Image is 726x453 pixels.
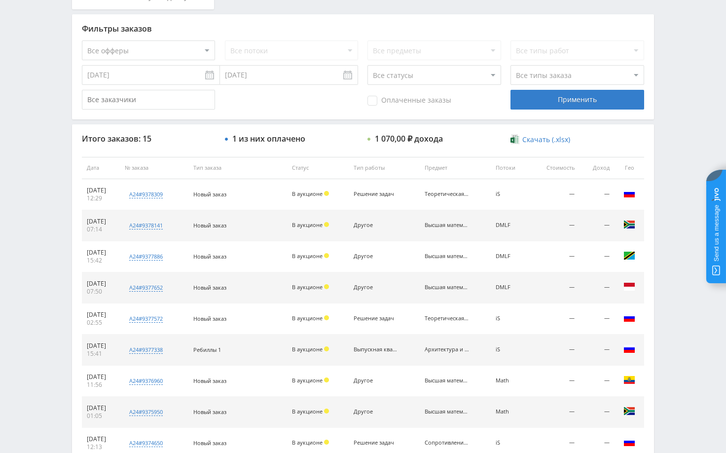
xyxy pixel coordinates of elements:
td: — [580,210,615,241]
td: — [580,366,615,397]
div: Высшая математика [425,253,469,260]
span: Новый заказ [193,284,226,291]
span: В аукционе [292,408,323,415]
input: Все заказчики [82,90,215,110]
div: Теоретическая механика [425,191,469,197]
div: a24#9374650 [129,439,163,447]
img: rus.png [623,188,635,199]
img: rus.png [623,343,635,355]
div: Высшая математика [425,409,469,415]
span: Новый заказ [193,408,226,415]
img: tza.png [623,250,635,262]
div: a24#9378309 [129,190,163,198]
span: Холд [324,222,329,227]
div: [DATE] [87,311,115,319]
th: Потоки [491,157,530,179]
div: Фильтры заказов [82,24,644,33]
div: 15:41 [87,350,115,358]
img: rus.png [623,436,635,448]
th: Предмет [420,157,491,179]
div: 07:50 [87,288,115,296]
span: Холд [324,315,329,320]
td: — [580,303,615,335]
td: — [580,272,615,303]
div: a24#9377886 [129,253,163,261]
div: Выпускная квалификационная работа (ВКР) [354,346,398,353]
span: В аукционе [292,345,323,353]
div: Math [496,409,525,415]
span: Холд [324,377,329,382]
div: Высшая математика [425,284,469,291]
div: Применить [510,90,644,110]
div: Архитектура и строительство [425,346,469,353]
div: a24#9377338 [129,346,163,354]
div: Итого заказов: 15 [82,134,215,143]
img: zaf.png [623,405,635,417]
span: Новый заказ [193,253,226,260]
div: a24#9378141 [129,222,163,229]
img: rus.png [623,312,635,324]
div: 01:05 [87,412,115,420]
span: Скачать (.xlsx) [522,136,570,144]
div: 15:42 [87,257,115,264]
div: a24#9377652 [129,284,163,292]
span: В аукционе [292,190,323,197]
div: [DATE] [87,187,115,194]
span: В аукционе [292,283,323,291]
div: a24#9377572 [129,315,163,323]
div: Решение задач [354,440,398,446]
span: Новый заказ [193,315,226,322]
div: DMLF [496,253,525,260]
td: — [580,241,615,272]
div: [DATE] [87,435,115,443]
td: — [530,335,580,366]
span: Холд [324,346,329,351]
div: 1 070,00 ₽ дохода [375,134,443,143]
div: [DATE] [87,373,115,381]
th: Тип заказа [188,157,287,179]
div: Другое [354,253,398,260]
img: xlsx [510,134,519,144]
div: a24#9375950 [129,408,163,416]
span: Холд [324,440,329,445]
div: 07:14 [87,226,115,233]
div: [DATE] [87,218,115,226]
span: В аукционе [292,221,323,228]
span: Новый заказ [193,377,226,384]
img: zaf.png [623,219,635,230]
div: Другое [354,222,398,228]
div: iS [496,315,525,322]
div: Теоретическая механика [425,315,469,322]
td: — [530,303,580,335]
div: Сопротивление материалов [425,440,469,446]
td: — [580,335,615,366]
div: Решение задач [354,191,398,197]
div: 11:56 [87,381,115,389]
div: 1 из них оплачено [232,134,305,143]
span: Холд [324,253,329,258]
td: — [580,397,615,428]
div: DMLF [496,222,525,228]
td: — [530,179,580,210]
a: Скачать (.xlsx) [510,135,570,145]
div: 12:29 [87,194,115,202]
th: Дата [82,157,120,179]
span: Новый заказ [193,439,226,447]
td: — [530,210,580,241]
div: 02:55 [87,319,115,327]
span: Холд [324,409,329,414]
div: Высшая математика [425,377,469,384]
div: Другое [354,409,398,415]
span: В аукционе [292,377,323,384]
th: Стоимость [530,157,580,179]
th: Гео [615,157,644,179]
span: Оплаченные заказы [367,96,451,106]
div: [DATE] [87,249,115,257]
img: ecu.png [623,374,635,386]
img: idn.png [623,281,635,293]
div: Другое [354,377,398,384]
span: Холд [324,284,329,289]
div: DMLF [496,284,525,291]
div: Решение задач [354,315,398,322]
div: Math [496,377,525,384]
